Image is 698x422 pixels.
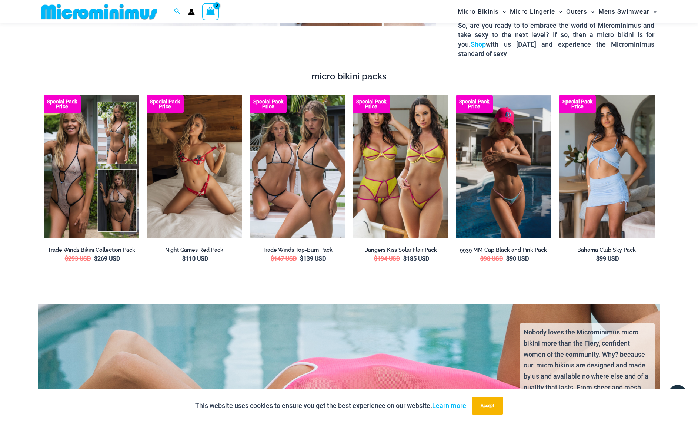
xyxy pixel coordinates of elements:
img: Night Games Red 1133 Bralette 6133 Thong 04 [147,95,242,238]
bdi: 147 USD [271,255,297,262]
span: $ [403,255,407,262]
span: Menu Toggle [587,2,595,21]
button: Accept [472,397,503,415]
span: Micro Bikinis [458,2,499,21]
bdi: 194 USD [374,255,400,262]
a: Micro BikinisMenu ToggleMenu Toggle [456,2,508,21]
span: $ [94,255,97,262]
span: $ [300,255,303,262]
span: $ [480,255,484,262]
b: Special Pack Price [250,99,287,109]
h4: micro bikini packs [44,71,655,82]
span: $ [271,255,274,262]
a: Mens SwimwearMenu ToggleMenu Toggle [597,2,659,21]
a: Shop [471,40,486,48]
span: $ [596,255,600,262]
span: $ [506,255,510,262]
b: Special Pack Price [559,99,596,109]
a: 9939 MM Cap Black and Pink Pack [456,247,551,254]
a: Dangers Kiss Solar Flair Pack [353,247,448,254]
a: View Shopping Cart, empty [202,3,219,20]
bdi: 185 USD [403,255,429,262]
a: Account icon link [188,9,195,15]
img: Dangers kiss Solar Flair Pack [353,95,448,238]
bdi: 90 USD [506,255,529,262]
span: Outers [566,2,587,21]
span: Mens Swimwear [598,2,649,21]
a: Top Bum Pack (1) Trade Winds IvoryInk 317 Top 453 Micro 03Trade Winds IvoryInk 317 Top 453 Micro 03 [250,95,345,239]
span: $ [65,255,68,262]
img: Collection Pack (1) [44,95,139,238]
a: Search icon link [174,7,181,16]
img: Trade Winds IvoryInk 317 Top 453 Micro 03 [250,95,345,239]
a: Rebel Cap Hot PinkElectric Blue 9939 Cap 16 Rebel Cap BlackElectric Blue 9939 Cap 08Rebel Cap Bla... [456,95,551,238]
a: Trade Winds Top-Bum Pack [250,247,345,254]
a: Bahama Club Sky Pack [559,247,654,254]
p: This website uses cookies to ensure you get the best experience on our website. [195,400,466,411]
a: Trade Winds Bikini Collection Pack [44,247,139,254]
b: Special Pack Price [44,99,81,109]
span: $ [182,255,186,262]
span: Micro Lingerie [510,2,555,21]
bdi: 139 USD [300,255,326,262]
bdi: 98 USD [480,255,503,262]
span: $ [374,255,377,262]
bdi: 293 USD [65,255,91,262]
a: Bahama Club Sky 9170 Crop Top 5404 Skirt 01 Bahama Club Sky 9170 Crop Top 5404 Skirt 06Bahama Clu... [559,95,654,239]
b: Special Pack Price [456,99,493,109]
a: Micro LingerieMenu ToggleMenu Toggle [508,2,564,21]
img: Rebel Cap Hot PinkElectric Blue 9939 Cap 16 [456,95,551,238]
span: Menu Toggle [499,2,506,21]
img: MM SHOP LOGO FLAT [38,3,160,20]
b: Special Pack Price [353,99,390,109]
bdi: 99 USD [596,255,619,262]
bdi: 269 USD [94,255,120,262]
a: Night Games Red Pack [147,247,242,254]
span: Menu Toggle [649,2,657,21]
a: Dangers kiss Solar Flair Pack Dangers Kiss Solar Flair 1060 Bra 6060 Thong 1760 Garter 03Dangers ... [353,95,448,238]
span: Menu Toggle [555,2,562,21]
p: So, are you ready to to embrace the world of Microminimus and take sexy to the next level? If so,... [458,21,654,58]
a: OutersMenu ToggleMenu Toggle [564,2,597,21]
bdi: 110 USD [182,255,208,262]
b: Special Pack Price [147,99,184,109]
a: Night Games Red 1133 Bralette 6133 Thong 04 Night Games Red 1133 Bralette 6133 Thong 06Night Game... [147,95,242,238]
a: Collection Pack (1) Trade Winds IvoryInk 317 Top 469 Thong 11Trade Winds IvoryInk 317 Top 469 Tho... [44,95,139,238]
img: Bahama Club Sky 9170 Crop Top 5404 Skirt 01 [559,95,654,239]
nav: Site Navigation [455,1,660,22]
a: Learn more [432,402,466,409]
